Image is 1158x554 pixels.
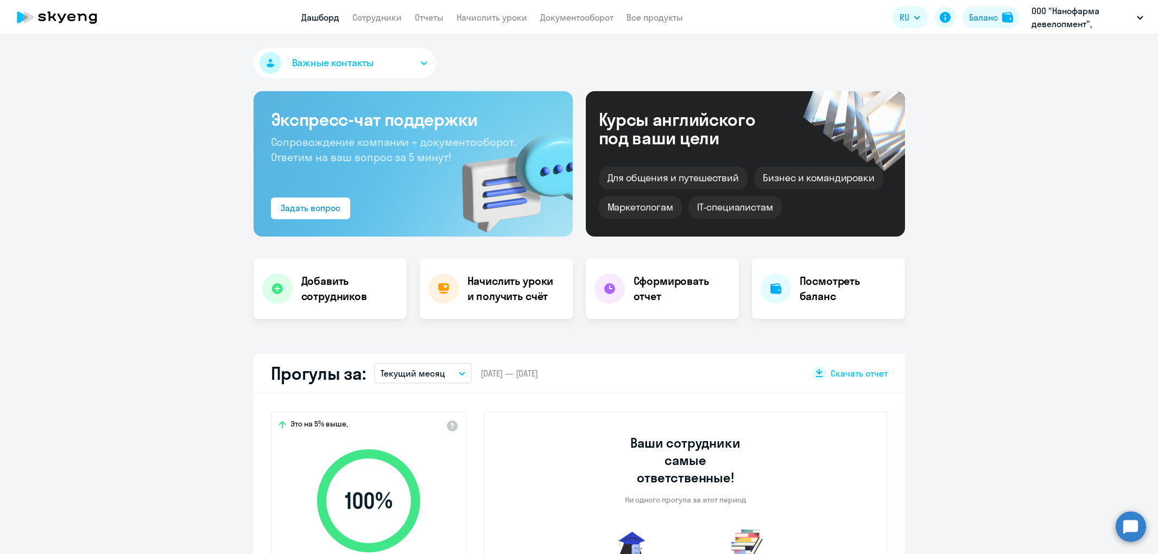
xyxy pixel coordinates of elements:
h3: Ваши сотрудники самые ответственные! [616,434,755,486]
h2: Прогулы за: [271,362,366,384]
h4: Посмотреть баланс [800,273,896,304]
button: Важные контакты [254,48,436,78]
h3: Экспресс-чат поддержки [271,109,555,130]
button: Текущий месяц [374,363,472,384]
div: Баланс [969,11,998,24]
span: RU [900,11,909,24]
div: Задать вопрос [281,201,340,214]
a: Сотрудники [352,12,402,23]
span: 100 % [306,488,431,514]
a: Документооборот [540,12,613,23]
a: Отчеты [415,12,444,23]
p: ООО "Нанофарма девелопмент", НАНОФАРМА ДЕВЕЛОПМЕНТ, ООО [1032,4,1132,30]
p: Ни одного прогула за этот период [625,495,746,505]
button: RU [892,7,928,28]
span: Важные контакты [292,56,374,70]
button: Задать вопрос [271,198,350,219]
div: Курсы английского под ваши цели [599,110,784,147]
h4: Сформировать отчет [634,273,730,304]
button: ООО "Нанофарма девелопмент", НАНОФАРМА ДЕВЕЛОПМЕНТ, ООО [1026,4,1149,30]
span: Скачать отчет [831,367,888,379]
div: Бизнес и командировки [754,167,883,189]
img: balance [1002,12,1013,23]
span: [DATE] — [DATE] [480,367,538,379]
div: Для общения и путешествий [599,167,748,189]
h4: Добавить сотрудников [301,273,398,304]
a: Дашборд [301,12,339,23]
p: Текущий месяц [381,367,445,380]
a: Все продукты [627,12,683,23]
div: IT-специалистам [688,196,782,219]
button: Балансbalance [963,7,1020,28]
span: Сопровождение компании + документооборот. Ответим на ваш вопрос за 5 минут! [271,135,516,164]
div: Маркетологам [599,196,682,219]
h4: Начислить уроки и получить счёт [467,273,562,304]
a: Начислить уроки [457,12,527,23]
span: Это на 5% выше, [290,419,348,432]
img: bg-img [446,114,573,237]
